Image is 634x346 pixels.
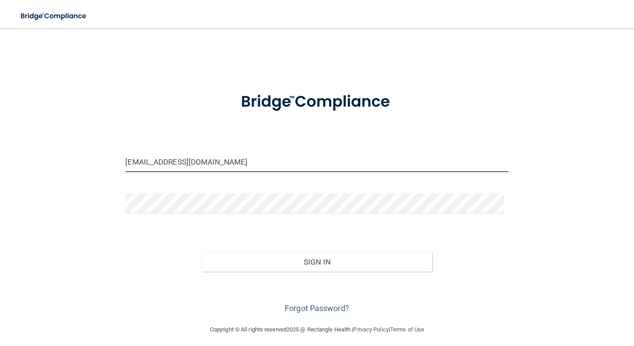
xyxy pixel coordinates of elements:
a: Privacy Policy [353,326,388,333]
div: Copyright © All rights reserved 2025 @ Rectangle Health | | [155,315,479,344]
img: bridge_compliance_login_screen.278c3ca4.svg [13,7,95,25]
input: Email [125,152,508,172]
a: Forgot Password? [285,304,349,313]
a: Terms of Use [390,326,424,333]
button: Sign In [202,252,432,272]
img: bridge_compliance_login_screen.278c3ca4.svg [224,81,410,123]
